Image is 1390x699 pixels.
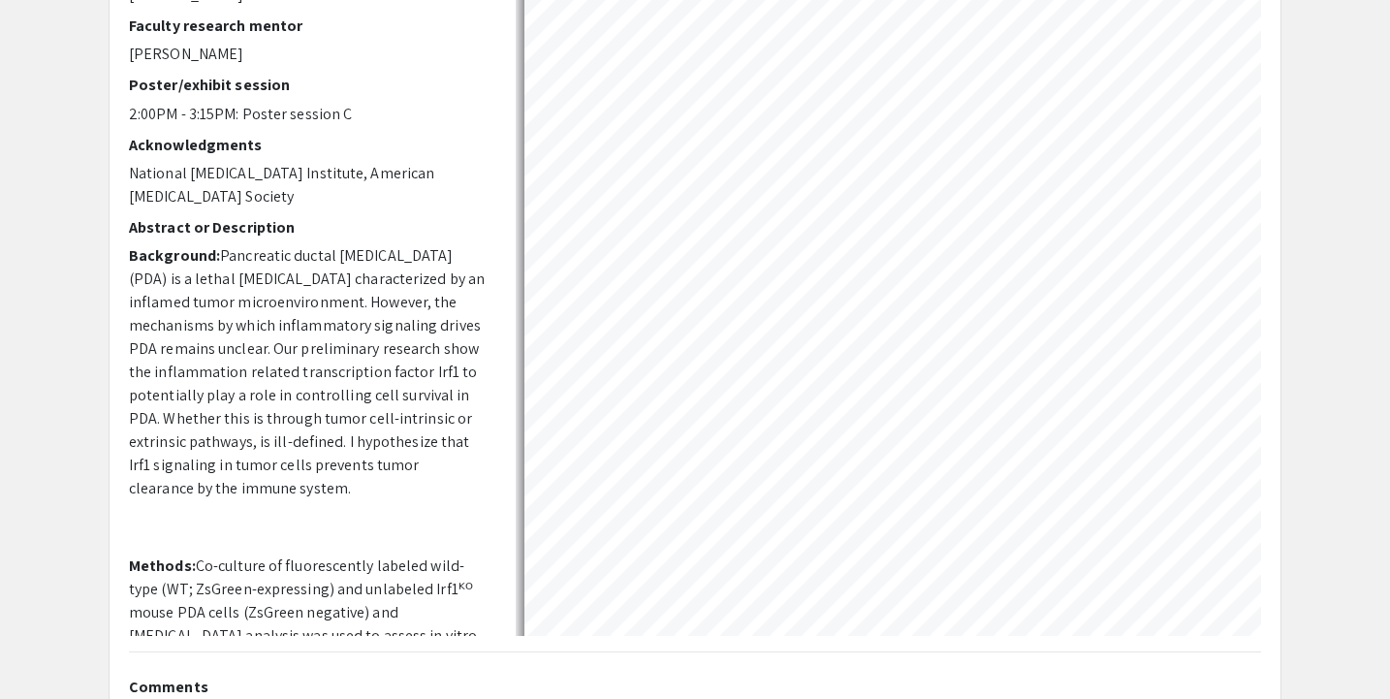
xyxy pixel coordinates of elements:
[129,556,196,576] strong: Methods:
[129,218,487,237] h2: Abstract or Description
[129,245,220,266] strong: Background:
[129,245,485,498] span: Pancreatic ductal [MEDICAL_DATA] (PDA) is a lethal [MEDICAL_DATA] characterized by an inflamed tu...
[129,162,487,208] p: National [MEDICAL_DATA] Institute, American [MEDICAL_DATA] Society
[129,76,487,94] h2: Poster/exhibit session
[129,103,487,126] p: 2:00PM - 3:15PM: Poster session C
[129,136,487,154] h2: Acknowledgments
[129,678,1261,696] h2: Comments
[15,612,82,684] iframe: Chat
[129,16,487,35] h2: Faculty research mentor
[129,43,487,66] p: [PERSON_NAME]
